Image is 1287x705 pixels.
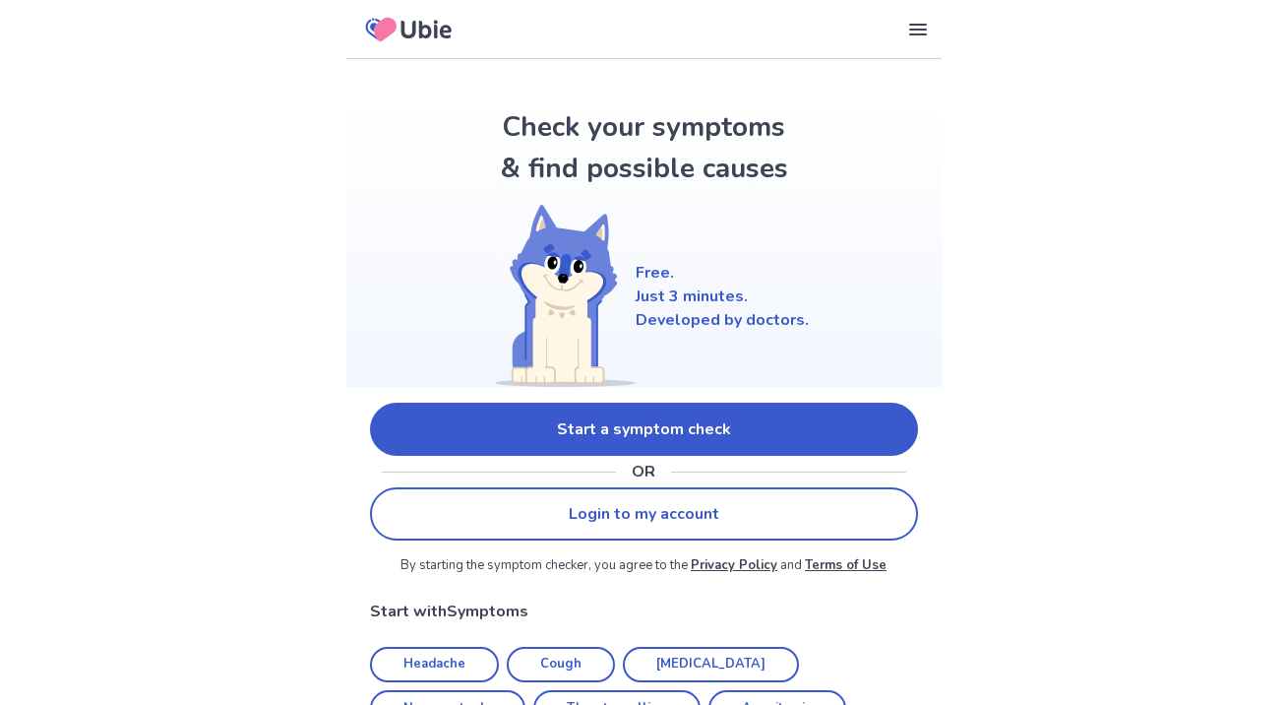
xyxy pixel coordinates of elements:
a: [MEDICAL_DATA] [623,647,799,683]
a: Terms of Use [805,556,887,574]
p: Developed by doctors. [636,308,809,332]
a: Login to my account [370,487,918,541]
a: Start a symptom check [370,403,918,456]
img: Shiba (Welcome) [478,205,636,387]
a: Privacy Policy [691,556,777,574]
p: Free. [636,261,809,285]
h1: Check your symptoms & find possible causes [496,106,791,189]
p: Just 3 minutes. [636,285,809,308]
p: Start with Symptoms [370,600,918,623]
a: Headache [370,647,499,683]
p: By starting the symptom checker, you agree to the and [370,556,918,576]
a: Cough [507,647,615,683]
p: OR [632,460,655,483]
